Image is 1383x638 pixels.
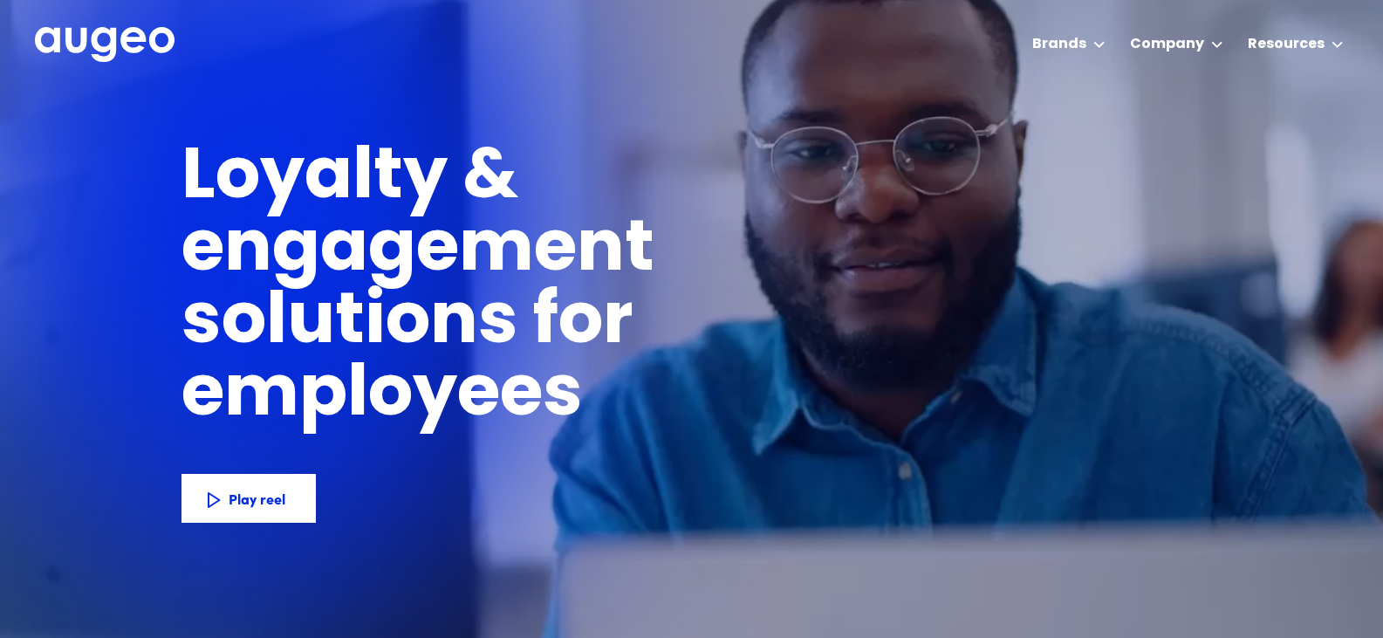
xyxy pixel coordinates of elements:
[181,143,935,360] h1: Loyalty & engagement solutions for
[1130,34,1204,55] div: Company
[181,474,316,523] a: Play reel
[1032,34,1086,55] div: Brands
[35,27,175,63] img: Augeo's full logo in white.
[1248,34,1325,55] div: Resources
[35,27,175,64] a: home
[181,360,613,433] h1: employees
